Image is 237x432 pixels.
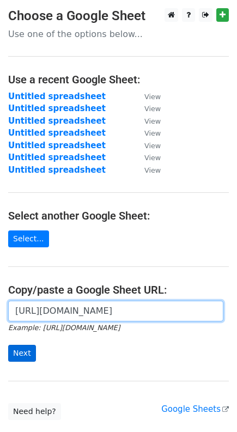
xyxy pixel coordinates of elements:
[144,93,161,101] small: View
[8,403,61,420] a: Need help?
[8,209,229,222] h4: Select another Google Sheet:
[144,129,161,137] small: View
[8,92,106,101] a: Untitled spreadsheet
[133,92,161,101] a: View
[8,104,106,113] a: Untitled spreadsheet
[133,116,161,126] a: View
[161,404,229,414] a: Google Sheets
[8,128,106,138] a: Untitled spreadsheet
[144,154,161,162] small: View
[144,142,161,150] small: View
[133,153,161,162] a: View
[8,165,106,175] a: Untitled spreadsheet
[8,73,229,86] h4: Use a recent Google Sheet:
[183,380,237,432] iframe: Chat Widget
[133,165,161,175] a: View
[133,128,161,138] a: View
[133,141,161,150] a: View
[8,230,49,247] a: Select...
[8,28,229,40] p: Use one of the options below...
[8,141,106,150] a: Untitled spreadsheet
[8,301,223,321] input: Paste your Google Sheet URL here
[144,105,161,113] small: View
[8,153,106,162] a: Untitled spreadsheet
[8,345,36,362] input: Next
[8,283,229,296] h4: Copy/paste a Google Sheet URL:
[8,116,106,126] a: Untitled spreadsheet
[8,324,120,332] small: Example: [URL][DOMAIN_NAME]
[144,166,161,174] small: View
[133,104,161,113] a: View
[144,117,161,125] small: View
[8,8,229,24] h3: Choose a Google Sheet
